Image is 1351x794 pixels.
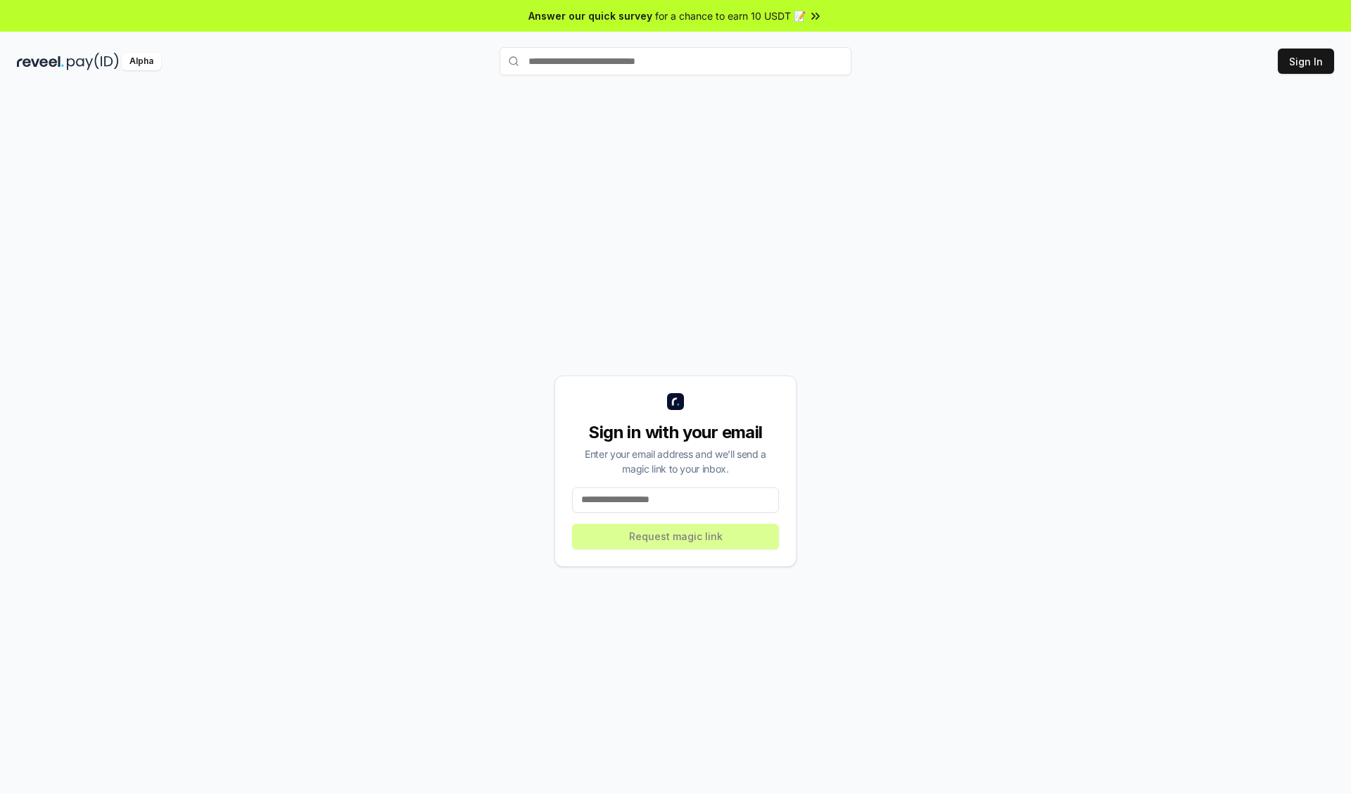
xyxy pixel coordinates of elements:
span: Answer our quick survey [528,8,652,23]
span: for a chance to earn 10 USDT 📝 [655,8,806,23]
img: logo_small [667,393,684,410]
button: Sign In [1278,49,1334,74]
img: reveel_dark [17,53,64,70]
img: pay_id [67,53,119,70]
div: Enter your email address and we’ll send a magic link to your inbox. [572,447,779,476]
div: Alpha [122,53,161,70]
div: Sign in with your email [572,421,779,444]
